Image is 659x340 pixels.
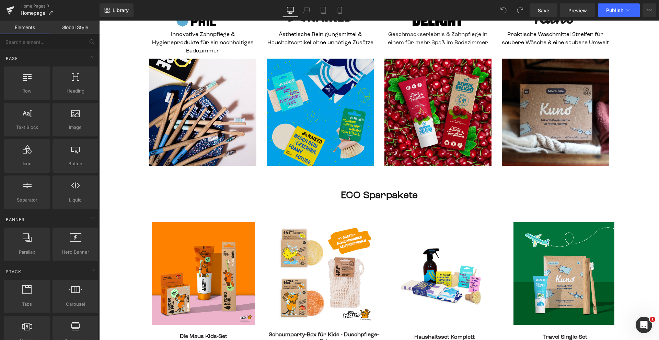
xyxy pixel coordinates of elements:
[55,87,96,95] span: Heading
[636,317,652,333] iframe: Intercom live chat
[169,311,281,324] a: Schaumparty-Box für Kids - Duschpflege-Set
[50,10,158,35] p: Innovative Zahnpflege & Hygieneprodukte für ein nachhaltiges Badezimmer
[6,87,48,95] span: Row
[167,10,275,26] p: Ästhetische Reinigungsmittel & Haushaltsartikel ohne unnötige Zusätze
[6,248,48,256] span: Parallax
[282,3,299,17] a: Desktop
[45,169,515,181] h1: ECO Sparpakete
[650,317,655,322] span: 1
[55,248,96,256] span: Hero Banner
[294,202,397,304] img: Haushaltsset Komplett
[50,21,100,34] a: Global Style
[6,160,48,167] span: Icon
[315,314,375,320] a: Haushaltsset Komplett
[403,10,510,26] p: Praktische Waschmittel Streifen für saubere Wäsche & eine saubere Umwelt
[6,196,48,204] span: Separator
[497,3,510,17] button: Undo
[55,196,96,204] span: Liquid
[6,301,48,308] span: Tabs
[5,268,22,275] span: Stack
[55,124,96,131] span: Image
[81,313,128,319] a: Die Maus Kids-Set
[560,3,595,17] a: Preview
[5,55,19,62] span: Base
[414,202,517,304] img: Travel Single-Set
[53,202,156,304] img: Die Maus Kids-Set
[21,10,45,16] span: Homepage
[606,8,623,13] span: Publish
[5,216,25,223] span: Banner
[568,7,587,14] span: Preview
[173,202,276,304] img: Schaumparty-Box für Kids - Duschpflege-Set
[538,7,549,14] span: Save
[285,10,393,26] p: Geschmackserlebnis & Zahnpflege in einem für mehr Spaß im Badezimmer
[598,3,640,17] button: Publish
[113,7,129,13] span: Library
[443,314,488,320] a: Travel Single-Set
[100,3,134,17] a: New Library
[315,3,332,17] a: Tablet
[643,3,656,17] button: More
[55,160,96,167] span: Button
[513,3,527,17] button: Redo
[6,124,48,131] span: Text Block
[332,3,348,17] a: Mobile
[21,3,100,9] a: Home Pages
[55,301,96,308] span: Carousel
[299,3,315,17] a: Laptop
